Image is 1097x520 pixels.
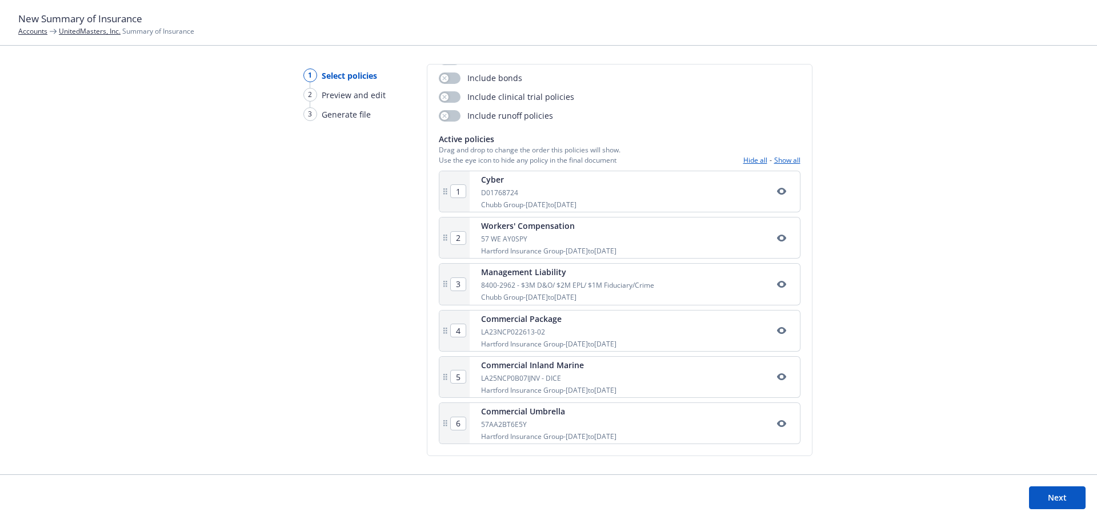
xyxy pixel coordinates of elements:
[59,26,121,36] a: UnitedMasters, Inc.
[481,246,616,256] div: Hartford Insurance Group - [DATE] to [DATE]
[774,155,800,165] button: Show all
[481,373,616,383] div: LA25NCP0B07IJNV - DICE
[481,292,654,302] div: Chubb Group - [DATE] to [DATE]
[439,402,800,444] div: Commercial Umbrella57AA2BT6E5YHartford Insurance Group-[DATE]to[DATE]
[18,26,47,36] a: Accounts
[439,110,553,122] div: Include runoff policies
[481,174,576,186] div: Cyber
[439,72,522,84] div: Include bonds
[481,200,576,209] div: Chubb Group - [DATE] to [DATE]
[18,11,1079,26] h1: New Summary of Insurance
[439,356,800,398] div: Commercial Inland MarineLA25NCP0B07IJNV - DICEHartford Insurance Group-[DATE]to[DATE]
[481,327,616,337] div: LA23NCP022613-02
[439,263,800,305] div: Management Liability8400-2962 - $3M D&O/ $2M EPL/ $1M Fiduciary/CrimeChubb Group-[DATE]to[DATE]
[481,339,616,349] div: Hartford Insurance Group - [DATE] to [DATE]
[439,217,800,259] div: Workers' Compensation57 WE AY0SPYHartford Insurance Group-[DATE]to[DATE]
[303,107,317,121] div: 3
[481,432,616,441] div: Hartford Insurance Group - [DATE] to [DATE]
[439,310,800,352] div: Commercial PackageLA23NCP022613-02Hartford Insurance Group-[DATE]to[DATE]
[481,313,616,325] div: Commercial Package
[481,359,616,371] div: Commercial Inland Marine
[439,171,800,212] div: CyberD01768724Chubb Group-[DATE]to[DATE]
[303,68,317,82] div: 1
[481,420,616,429] div: 57AA2BT6E5Y
[481,234,616,244] div: 57 WE AY0SPY
[743,155,800,165] div: -
[439,133,620,145] span: Active policies
[303,88,317,102] div: 2
[322,89,386,101] span: Preview and edit
[481,280,654,290] div: 8400-2962 - $3M D&O/ $2M EPL/ $1M Fiduciary/Crime
[743,155,767,165] button: Hide all
[59,26,194,36] span: Summary of Insurance
[322,70,377,82] span: Select policies
[1029,486,1086,509] button: Next
[481,188,576,197] div: D01768724
[481,385,616,395] div: Hartford Insurance Group - [DATE] to [DATE]
[439,91,574,103] div: Include clinical trial policies
[322,108,371,120] span: Generate file
[481,405,616,417] div: Commercial Umbrella
[439,145,620,164] span: Drag and drop to change the order this policies will show. Use the eye icon to hide any policy in...
[481,266,654,278] div: Management Liability
[481,220,616,232] div: Workers' Compensation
